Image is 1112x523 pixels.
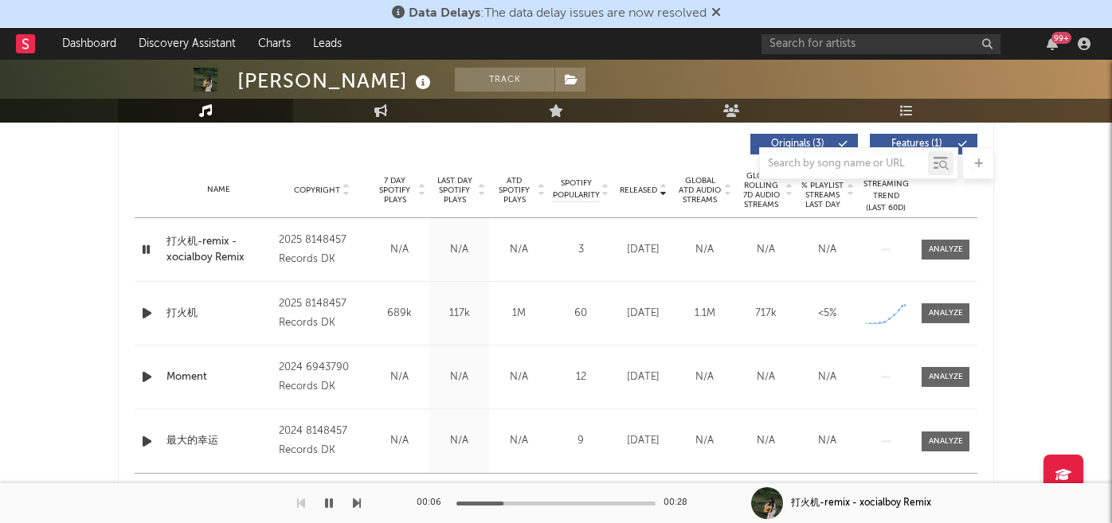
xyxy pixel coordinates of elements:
a: 打火机 [166,306,271,322]
div: 9 [553,433,609,449]
div: N/A [801,242,854,258]
div: N/A [493,369,545,385]
span: Released [620,185,657,195]
div: 99 + [1051,32,1071,44]
a: Dashboard [51,28,127,60]
div: N/A [433,433,485,449]
div: 2025 8148457 Records DK [279,295,366,333]
div: N/A [678,242,731,258]
button: Originals(3) [750,134,858,154]
div: [DATE] [617,369,670,385]
span: Dismiss [711,7,721,20]
a: 最大的幸运 [166,433,271,449]
div: N/A [374,369,425,385]
a: Leads [302,28,353,60]
div: N/A [433,369,485,385]
div: 1 4 4 [523,480,611,499]
div: 12 [553,369,609,385]
a: Charts [247,28,302,60]
span: : The data delay issues are now resolved [409,7,707,20]
div: N/A [739,242,793,258]
span: 7 Day Spotify Plays [374,176,416,205]
button: Features(1) [870,134,977,154]
div: N/A [493,433,545,449]
a: 打火机-remix - xocialboy Remix [166,234,271,265]
button: Track [455,68,554,92]
div: 2025 8148457 Records DK [279,231,366,269]
div: N/A [374,242,425,258]
span: Spotify Popularity [553,178,600,201]
span: Last Day Spotify Plays [433,176,476,205]
div: N/A [678,369,731,385]
div: [DATE] [617,433,670,449]
div: N/A [801,369,854,385]
div: [PERSON_NAME] [237,68,435,94]
div: N/A [739,369,793,385]
div: N/A [433,242,485,258]
input: Search for artists [762,34,1000,54]
div: 1.1M [678,306,731,322]
button: 99+ [1047,37,1058,50]
div: N/A [678,433,731,449]
div: 117k [433,306,485,322]
div: 00:28 [664,494,695,513]
div: N/A [801,433,854,449]
span: Features ( 1 ) [880,139,953,149]
span: Copyright [294,185,340,195]
div: 717k [739,306,793,322]
span: ATD Spotify Plays [493,176,535,205]
a: Discovery Assistant [127,28,247,60]
div: 60 [553,306,609,322]
div: 00:06 [417,494,448,513]
div: 打火机-remix - xocialboy Remix [791,496,931,510]
span: Data Delays [409,7,480,20]
div: 3 [553,242,609,258]
div: 2024 8148457 Records DK [279,422,366,460]
div: 2024 6943790 Records DK [279,358,366,396]
div: [DATE] [617,242,670,258]
div: <5% [801,306,854,322]
span: Global Rolling 7D Audio Streams [739,171,783,209]
div: Name [166,184,271,196]
div: N/A [493,242,545,258]
span: Originals ( 3 ) [761,139,834,149]
div: 1M [493,306,545,322]
div: [DATE] [617,306,670,322]
div: N/A [739,433,793,449]
div: 689k [374,306,425,322]
span: Estimated % Playlist Streams Last Day [801,171,844,209]
div: N/A [374,433,425,449]
div: Global Streaming Trend (Last 60D) [862,166,910,214]
span: Global ATD Audio Streams [678,176,722,205]
a: Moment [166,369,271,385]
input: Search by song name or URL [760,158,928,170]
